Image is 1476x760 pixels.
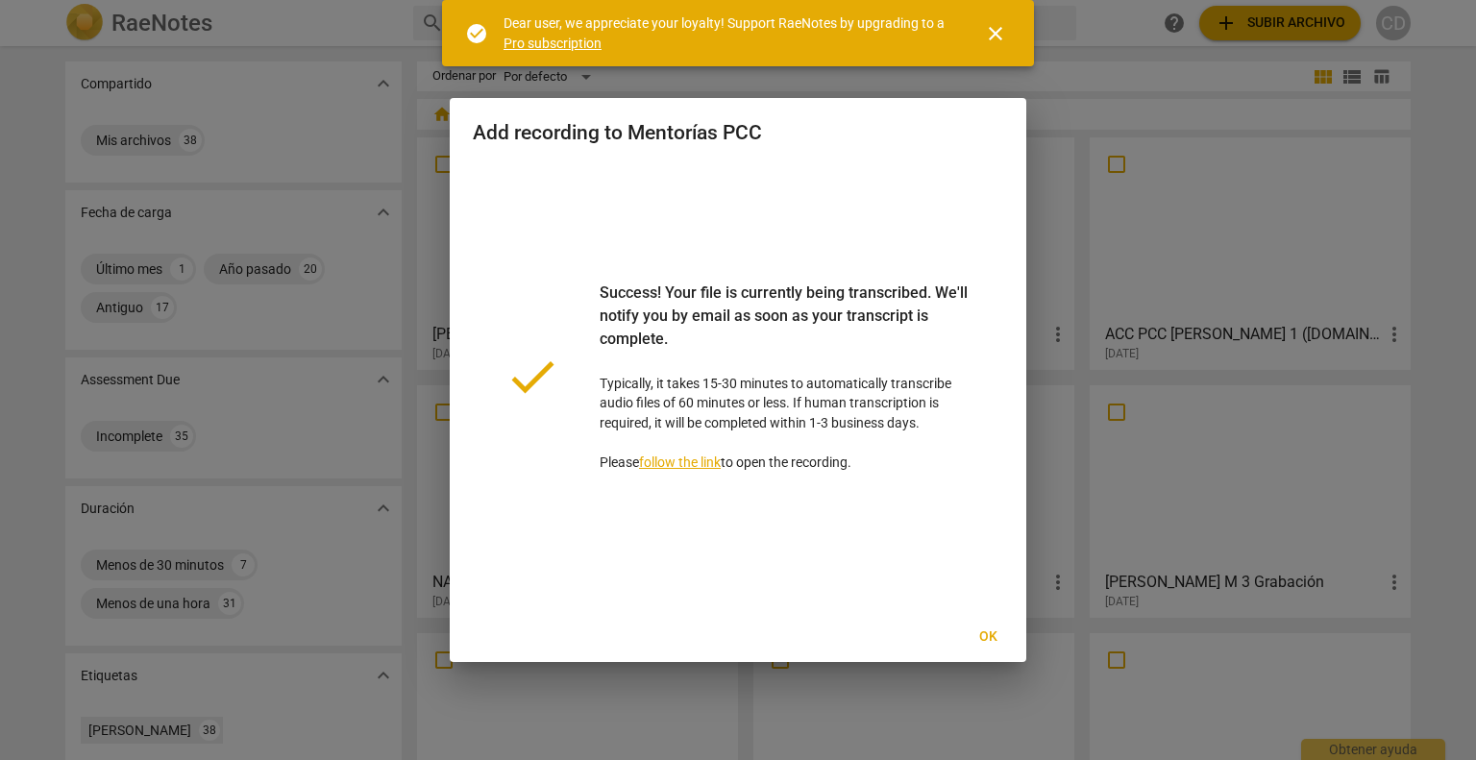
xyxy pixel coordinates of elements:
[473,121,1003,145] h2: Add recording to Mentorías PCC
[972,11,1019,57] button: Cerrar
[600,282,972,374] div: Success! Your file is currently being transcribed. We'll notify you by email as soon as your tran...
[600,282,972,473] p: Typically, it takes 15-30 minutes to automatically transcribe audio files of 60 minutes or less. ...
[984,22,1007,45] span: close
[504,13,949,53] div: Dear user, we appreciate your loyalty! Support RaeNotes by upgrading to a
[972,627,1003,647] span: Ok
[639,454,721,470] a: follow the link
[957,620,1019,654] button: Ok
[504,36,602,51] a: Pro subscription
[504,348,561,405] span: done
[465,22,488,45] span: check_circle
